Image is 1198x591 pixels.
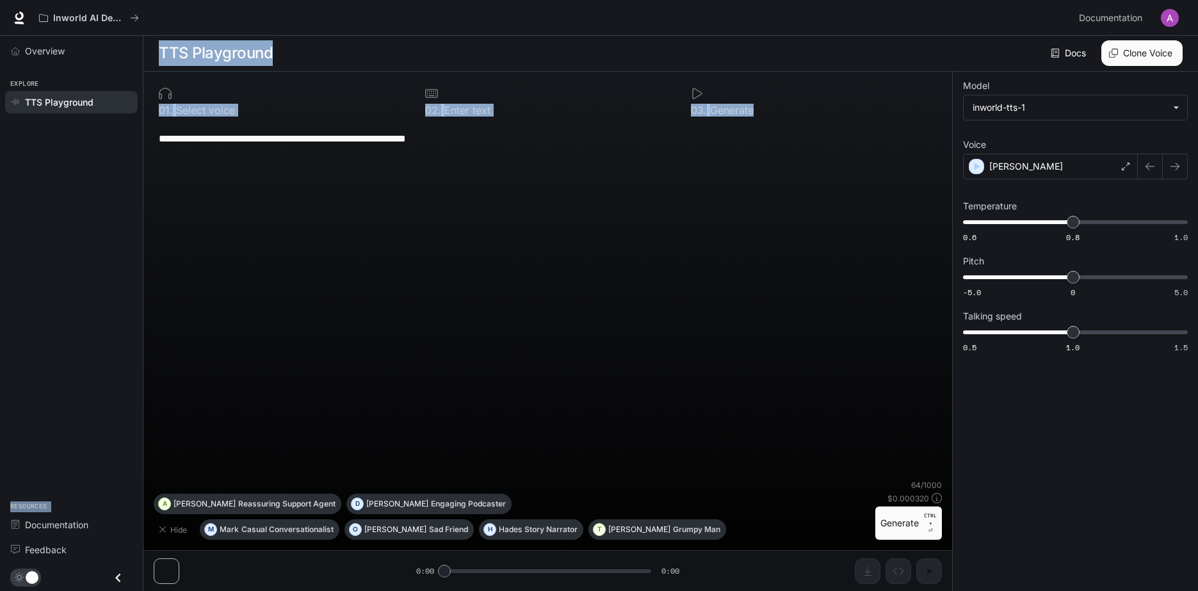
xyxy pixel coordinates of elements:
div: M [205,519,216,540]
div: A [159,494,170,514]
span: Feedback [25,543,67,556]
button: User avatar [1157,5,1183,31]
h1: TTS Playground [159,40,273,66]
p: Talking speed [963,312,1022,321]
div: O [350,519,361,540]
p: 0 1 . [159,105,173,115]
p: Voice [963,140,986,149]
span: 1.5 [1174,342,1188,353]
div: T [594,519,605,540]
p: 0 3 . [691,105,707,115]
span: Documentation [25,518,88,531]
p: Select voice [173,105,235,115]
button: Clone Voice [1101,40,1183,66]
button: Hide [154,519,195,540]
a: Docs [1048,40,1091,66]
button: MMarkCasual Conversationalist [200,519,339,540]
span: TTS Playground [25,95,93,109]
span: Dark mode toggle [26,570,38,584]
p: Temperature [963,202,1017,211]
p: 0 2 . [425,105,441,115]
a: Feedback [5,538,138,561]
p: Engaging Podcaster [431,500,506,508]
p: [PERSON_NAME] [366,500,428,508]
span: 0.6 [963,232,976,243]
p: [PERSON_NAME] [174,500,236,508]
div: inworld-tts-1 [973,101,1167,114]
p: Mark [220,526,239,533]
p: Reassuring Support Agent [238,500,336,508]
p: [PERSON_NAME] [364,526,426,533]
p: Sad Friend [429,526,468,533]
p: Inworld AI Demos [53,13,125,24]
span: 1.0 [1174,232,1188,243]
p: Hades [499,526,522,533]
a: Documentation [5,514,138,536]
button: O[PERSON_NAME]Sad Friend [344,519,474,540]
p: Pitch [963,257,984,266]
span: 0.8 [1066,232,1080,243]
div: inworld-tts-1 [964,95,1187,120]
p: Generate [707,105,754,115]
span: -5.0 [963,287,981,298]
span: 0 [1071,287,1075,298]
button: T[PERSON_NAME]Grumpy Man [588,519,726,540]
p: Grumpy Man [673,526,720,533]
p: Model [963,81,989,90]
p: [PERSON_NAME] [608,526,670,533]
p: 64 / 1000 [911,480,942,490]
p: Casual Conversationalist [241,526,334,533]
p: CTRL + [924,512,937,527]
button: All workspaces [33,5,145,31]
p: Enter text [441,105,490,115]
span: Documentation [1079,10,1142,26]
span: 0.5 [963,342,976,353]
p: [PERSON_NAME] [989,160,1063,173]
p: ⏎ [924,512,937,535]
a: Documentation [1074,5,1152,31]
span: 1.0 [1066,342,1080,353]
img: User avatar [1161,9,1179,27]
p: $ 0.000320 [887,493,929,504]
span: Overview [25,44,65,58]
button: A[PERSON_NAME]Reassuring Support Agent [154,494,341,514]
button: HHadesStory Narrator [479,519,583,540]
p: Story Narrator [524,526,578,533]
div: H [484,519,496,540]
span: 5.0 [1174,287,1188,298]
button: GenerateCTRL +⏎ [875,506,942,540]
button: Close drawer [104,565,133,591]
a: TTS Playground [5,91,138,113]
button: D[PERSON_NAME]Engaging Podcaster [346,494,512,514]
div: D [352,494,363,514]
a: Overview [5,40,138,62]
